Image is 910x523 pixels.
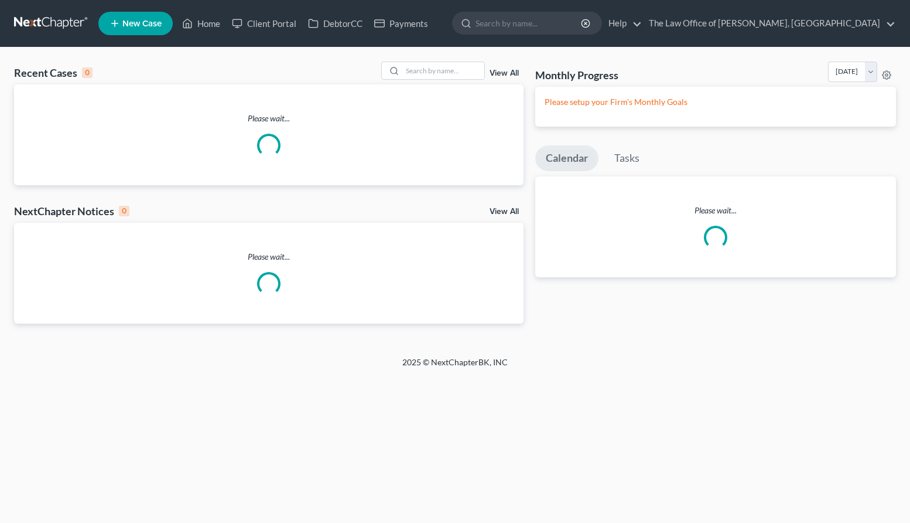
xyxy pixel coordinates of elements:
p: Please wait... [14,251,524,263]
div: 0 [119,206,129,216]
a: Calendar [535,145,598,171]
a: View All [490,69,519,77]
input: Search by name... [475,12,583,34]
p: Please wait... [14,113,524,124]
a: Tasks [604,145,650,171]
div: Recent Cases [14,66,93,80]
div: 2025 © NextChapterBK, INC [121,356,789,378]
input: Search by name... [402,62,484,79]
a: DebtorCC [302,13,368,34]
div: 0 [82,67,93,78]
div: NextChapter Notices [14,204,129,218]
a: Help [603,13,642,34]
p: Please wait... [535,205,896,216]
a: View All [490,208,519,216]
a: The Law Office of [PERSON_NAME], [GEOGRAPHIC_DATA] [643,13,895,34]
a: Client Portal [226,13,302,34]
p: Please setup your Firm's Monthly Goals [545,96,887,108]
span: New Case [122,19,162,28]
h3: Monthly Progress [535,68,618,82]
a: Home [176,13,226,34]
a: Payments [368,13,434,34]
